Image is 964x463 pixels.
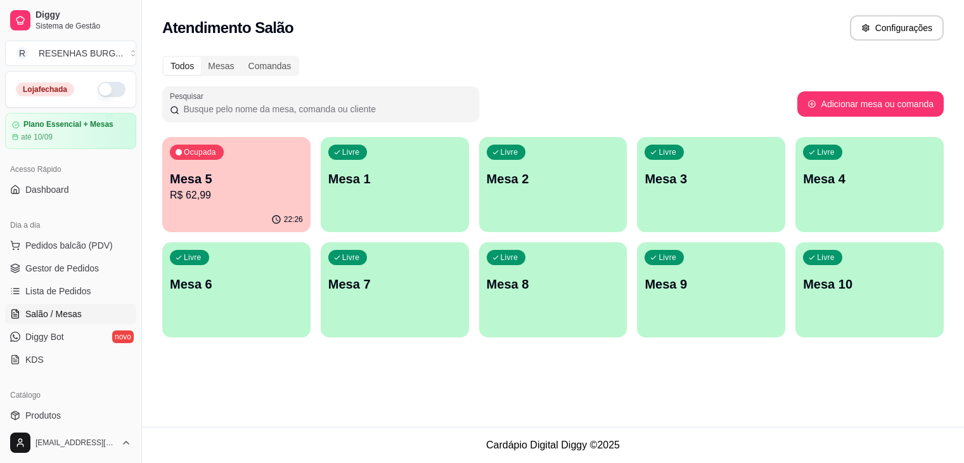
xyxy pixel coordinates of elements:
button: Adicionar mesa ou comanda [797,91,944,117]
a: Diggy Botnovo [5,327,136,347]
span: R [16,47,29,60]
p: Livre [817,147,835,157]
button: LivreMesa 4 [795,137,944,232]
span: Diggy [35,10,131,21]
button: Select a team [5,41,136,66]
p: Mesa 2 [487,170,620,188]
p: Livre [817,252,835,263]
span: Gestor de Pedidos [25,262,99,275]
button: LivreMesa 8 [479,242,627,337]
p: R$ 62,99 [170,188,303,203]
p: Mesa 9 [645,275,778,293]
article: até 10/09 [21,132,53,142]
button: LivreMesa 6 [162,242,311,337]
a: KDS [5,349,136,370]
p: Livre [184,252,202,263]
button: Alterar Status [98,82,125,97]
h2: Atendimento Salão [162,18,293,38]
button: LivreMesa 3 [637,137,785,232]
span: Dashboard [25,183,69,196]
a: Dashboard [5,179,136,200]
span: Salão / Mesas [25,308,82,320]
a: Plano Essencial + Mesasaté 10/09 [5,113,136,149]
p: Mesa 10 [803,275,936,293]
div: RESENHAS BURG ... [39,47,123,60]
div: Acesso Rápido [5,159,136,179]
p: Livre [659,147,676,157]
button: Pedidos balcão (PDV) [5,235,136,256]
span: Pedidos balcão (PDV) [25,239,113,252]
a: Lista de Pedidos [5,281,136,301]
button: LivreMesa 2 [479,137,627,232]
footer: Cardápio Digital Diggy © 2025 [142,427,964,463]
span: KDS [25,353,44,366]
p: Mesa 5 [170,170,303,188]
button: LivreMesa 7 [321,242,469,337]
button: OcupadaMesa 5R$ 62,9922:26 [162,137,311,232]
a: Produtos [5,405,136,426]
div: Loja fechada [16,82,74,96]
p: Mesa 1 [328,170,461,188]
div: Comandas [241,57,299,75]
p: Mesa 8 [487,275,620,293]
p: Livre [501,252,518,263]
span: Produtos [25,409,61,422]
span: [EMAIL_ADDRESS][DOMAIN_NAME] [35,438,116,448]
p: Mesa 6 [170,275,303,293]
a: DiggySistema de Gestão [5,5,136,36]
button: LivreMesa 10 [795,242,944,337]
p: Livre [659,252,676,263]
button: LivreMesa 1 [321,137,469,232]
p: Ocupada [184,147,216,157]
span: Sistema de Gestão [35,21,131,31]
p: Livre [501,147,518,157]
button: Configurações [850,15,944,41]
p: Mesa 7 [328,275,461,293]
p: 22:26 [284,214,303,225]
a: Gestor de Pedidos [5,258,136,278]
div: Todos [164,57,201,75]
div: Catálogo [5,385,136,405]
button: [EMAIL_ADDRESS][DOMAIN_NAME] [5,427,136,458]
div: Mesas [201,57,241,75]
a: Salão / Mesas [5,304,136,324]
p: Livre [342,147,360,157]
span: Diggy Bot [25,330,64,343]
button: LivreMesa 9 [637,242,785,337]
p: Mesa 4 [803,170,936,188]
span: Lista de Pedidos [25,285,91,297]
p: Mesa 3 [645,170,778,188]
label: Pesquisar [170,91,208,101]
input: Pesquisar [179,103,472,115]
article: Plano Essencial + Mesas [23,120,113,129]
div: Dia a dia [5,215,136,235]
p: Livre [342,252,360,263]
